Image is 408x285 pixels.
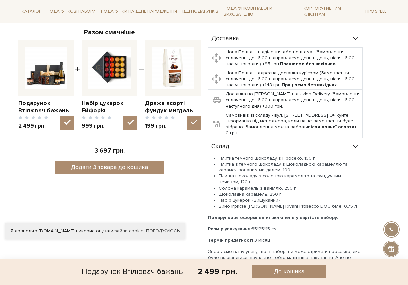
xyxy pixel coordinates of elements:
[82,265,183,278] div: Подарунок Втілювач бажань
[25,47,67,89] img: Подарунок Втілювач бажань
[224,111,363,138] td: Самовивіз зі складу - вул. [STREET_ADDRESS] Очікуйте інформацію від менеджера, коли ваше замовлен...
[208,249,363,267] p: Звертаємо вашу увагу, що в наборі ви може отримати просекко, яке буде відрізнятися візуально, тоб...
[301,3,363,20] a: Корпоративним клієнтам
[146,228,180,234] a: Погоджуюсь
[280,61,336,67] b: Працюємо без вихідних.
[152,47,194,89] img: Драже асорті фундук-мигдаль
[282,82,338,88] b: Працюємо без вихідних.
[219,173,363,185] li: Плитка шоколаду з солоною карамеллю та фундучним печивом, 120 г
[88,47,131,89] img: Набір цукерок Ейфорія
[82,100,137,114] a: Набір цукерок Ейфорія
[180,6,221,17] a: Ідеї подарунків
[224,69,363,90] td: Нова Пошта – адресна доставка кур'єром (Замовлення сплаченні до 16:00 відправляємо день в день, п...
[224,48,363,69] td: Нова Пошта – відділення або поштомат (Замовлення сплаченні до 16:00 відправляємо день в день, піс...
[5,228,185,234] div: Я дозволяю [DOMAIN_NAME] використовувати
[224,90,363,111] td: Доставка по [PERSON_NAME] від Uklon Delivery (Замовлення сплаченні до 16:00 відправляємо день в д...
[219,203,363,209] li: Вино ігристе [PERSON_NAME] Rivani Prosecco DOC біле, 0,75 л
[219,197,363,203] li: Набір цукерок «Вишуканий»
[211,144,229,150] span: Склад
[208,226,252,232] b: Розмір упакування:
[221,3,301,20] a: Подарункові набори вихователю
[219,191,363,197] li: Шоколадна карамель, 250 г
[94,147,125,155] span: 3 697 грн.
[18,122,48,130] span: 2 499 грн.
[211,36,239,42] span: Доставка
[208,237,254,243] b: Термін придатності:
[18,100,74,114] a: Подарунок Втілювач бажань
[274,268,304,275] span: До кошика
[252,265,326,278] button: До кошика
[363,6,389,17] a: Про Spell
[219,161,363,173] li: Плитка з темного шоколаду з шоколадною карамеллю та карамелізованим мигдалем, 100 г
[82,122,112,130] span: 999 грн.
[19,28,200,37] div: Разом смачніше
[219,185,363,191] li: Солона карамель з ваніллю, 250 г
[19,6,44,17] a: Каталог
[208,226,363,232] p: 35*25*15 см
[98,6,180,17] a: Подарунки на День народження
[55,161,164,174] button: Додати 3 товара до кошика
[208,237,363,243] p: 3 місяці
[113,228,144,234] a: файли cookie
[198,266,237,277] div: 2 499 грн.
[145,100,201,114] a: Драже асорті фундук-мигдаль
[138,40,144,129] span: +
[75,40,81,129] span: +
[145,122,175,130] span: 199 грн.
[308,124,354,130] b: після повної оплати
[219,155,363,161] li: Плитка темного шоколаду з Просеко, 100 г
[44,6,98,17] a: Подарункові набори
[208,215,338,220] b: Подарункове оформлення включене у вартість набору.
